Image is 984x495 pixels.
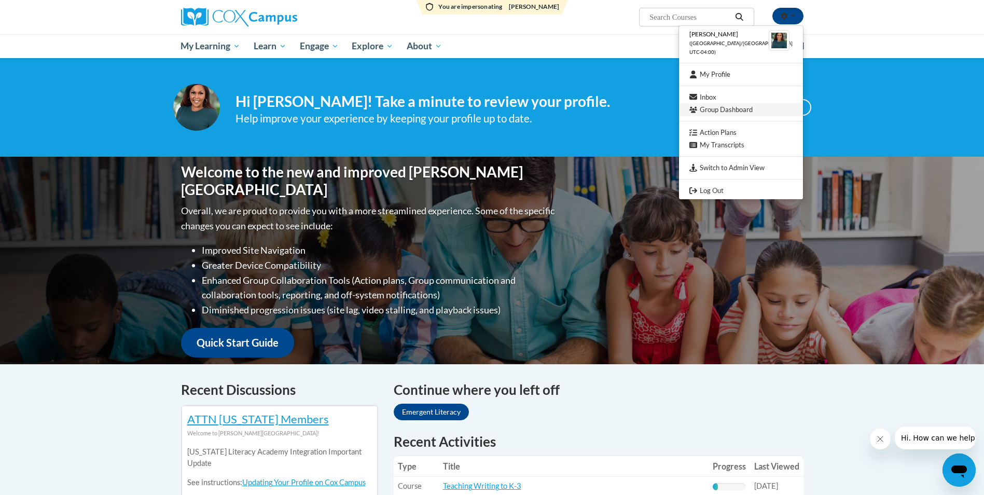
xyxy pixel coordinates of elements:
iframe: Message from company [895,427,976,449]
th: Type [394,456,439,477]
a: My Profile [679,68,803,81]
span: Learn [254,40,286,52]
a: Quick Start Guide [181,328,294,357]
a: Emergent Literacy [394,404,469,420]
a: About [400,34,449,58]
p: [US_STATE] Literacy Academy Integration Important Update [187,446,372,469]
button: Account Settings [772,8,803,24]
div: Help improve your experience by keeping your profile up to date. [235,110,731,127]
a: Inbox [679,91,803,104]
a: Switch to Admin View [679,161,803,174]
a: My Transcripts [679,139,803,152]
button: Search [731,11,747,23]
th: Title [439,456,709,477]
span: [DATE] [754,482,778,490]
iframe: Close message [870,429,891,449]
p: Overall, we are proud to provide you with a more streamlined experience. Some of the specific cha... [181,203,557,233]
li: Greater Device Compatibility [202,258,557,273]
a: Group Dashboard [679,103,803,116]
li: Enhanced Group Collaboration Tools (Action plans, Group communication and collaboration tools, re... [202,273,557,303]
a: Action Plans [679,126,803,139]
input: Search Courses [648,11,731,23]
span: My Learning [181,40,240,52]
a: Learn [247,34,293,58]
span: Explore [352,40,393,52]
h1: Welcome to the new and improved [PERSON_NAME][GEOGRAPHIC_DATA] [181,163,557,198]
th: Last Viewed [750,456,803,477]
img: Learner Profile Avatar [769,30,789,51]
img: Profile Image [173,84,220,131]
a: Teaching Writing to K-3 [443,482,521,490]
img: Cox Campus [181,8,297,26]
h4: Hi [PERSON_NAME]! Take a minute to review your profile. [235,93,731,111]
a: ATTN [US_STATE] Members [187,412,329,426]
li: Improved Site Navigation [202,243,557,258]
iframe: Button to launch messaging window [943,453,976,487]
a: Engage [293,34,345,58]
span: Course [398,482,422,490]
span: About [407,40,442,52]
span: [PERSON_NAME] [689,30,738,38]
a: Explore [345,34,400,58]
h4: Recent Discussions [181,380,378,400]
h1: Recent Activities [394,432,803,451]
div: Main menu [165,34,819,58]
span: Hi. How can we help? [6,7,84,16]
span: Engage [300,40,339,52]
div: Welcome to [PERSON_NAME][GEOGRAPHIC_DATA]! [187,428,372,439]
li: Diminished progression issues (site lag, video stalling, and playback issues) [202,302,557,318]
span: ([GEOGRAPHIC_DATA]/[GEOGRAPHIC_DATA] UTC-04:00) [689,40,793,55]
th: Progress [709,456,750,477]
a: My Learning [174,34,247,58]
h4: Continue where you left off [394,380,803,400]
a: Updating Your Profile on Cox Campus [242,478,366,487]
div: Progress, % [713,483,718,490]
p: See instructions: [187,477,372,488]
a: Logout [679,184,803,197]
a: Cox Campus [181,8,378,26]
